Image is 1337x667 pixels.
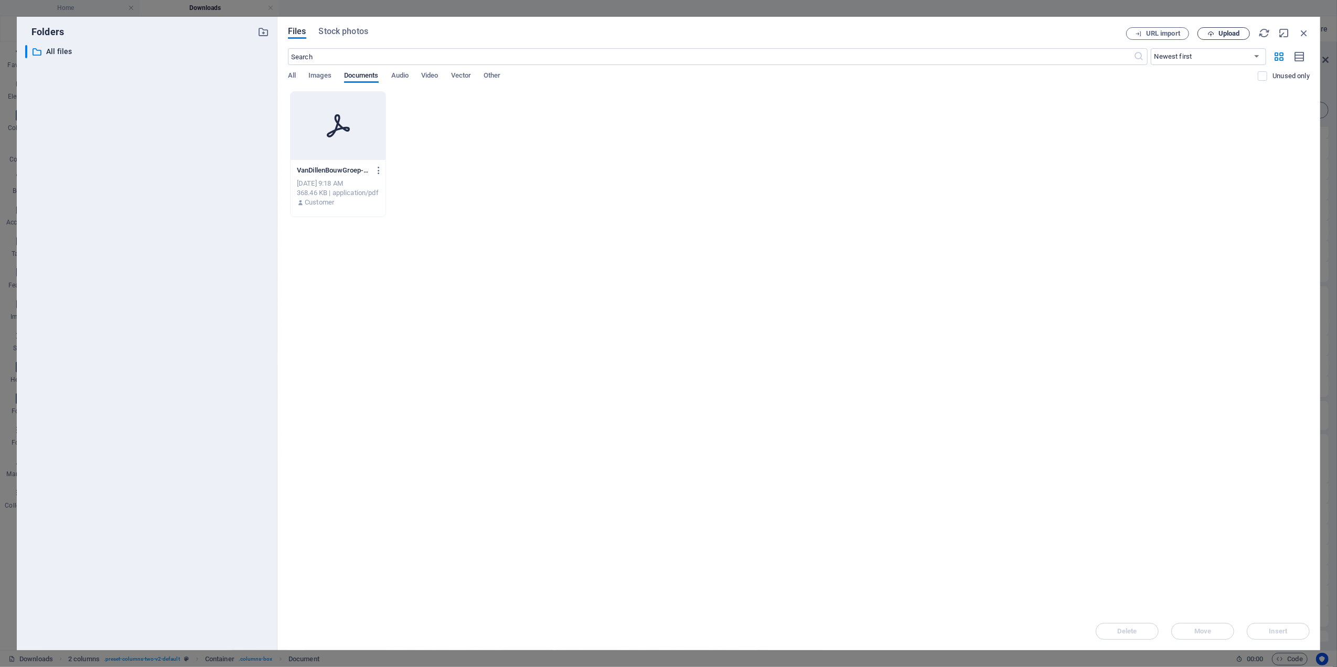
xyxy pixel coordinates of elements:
i: Minimize [1278,27,1290,39]
p: VanDillenBouwGroep-Privacy-verklaring-mJnrg6ubJ3NXZBR9LzlhLw.pdf [297,166,370,175]
i: Close [1298,27,1310,39]
div: [DATE] 9:18 AM [297,179,379,188]
span: Stock photos [319,25,368,38]
p: Folders [25,25,64,39]
span: Images [308,69,331,84]
input: Search [288,48,1134,65]
button: Upload [1197,27,1250,40]
span: Upload [1218,30,1240,37]
div: 368.46 KB | application/pdf [297,188,379,198]
p: Displays only files that are not in use on the website. Files added during this session can still... [1272,71,1310,81]
i: Reload [1258,27,1270,39]
span: Audio [391,69,409,84]
a: Skip to main content [4,4,74,13]
span: Video [421,69,438,84]
i: Create new folder [258,26,269,38]
p: All files [46,46,250,58]
span: URL import [1146,30,1180,37]
span: Files [288,25,306,38]
span: All [288,69,296,84]
div: ​ [25,45,27,58]
p: Customer [305,198,334,207]
span: Vector [451,69,472,84]
button: URL import [1126,27,1189,40]
span: Other [484,69,500,84]
span: Documents [344,69,379,84]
